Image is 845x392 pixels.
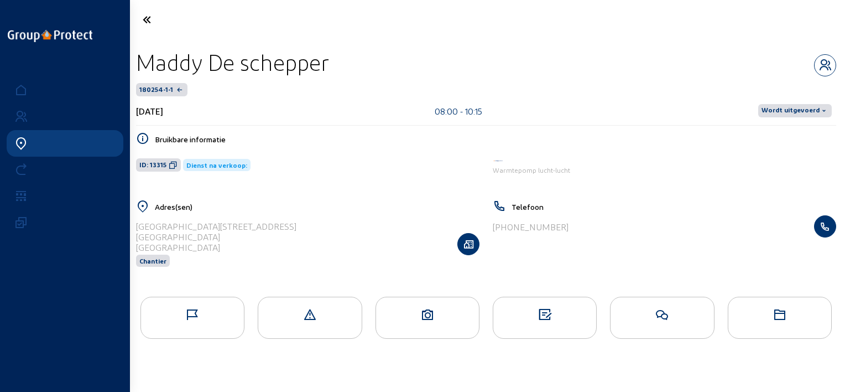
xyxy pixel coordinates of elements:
div: [GEOGRAPHIC_DATA][STREET_ADDRESS] [136,221,296,231]
div: Maddy De schepper [136,48,329,76]
h5: Adres(sen) [155,202,479,212]
span: ID: 13315 [139,161,166,169]
div: [PHONE_NUMBER] [493,221,568,232]
span: Dienst na verkoop: [186,161,247,169]
div: [GEOGRAPHIC_DATA] [136,242,296,252]
img: Energy Protect HVAC [493,159,504,162]
img: logo-oneline.png [8,30,92,42]
div: [DATE] [136,106,163,116]
span: Warmtepomp lucht-lucht [493,166,570,174]
h5: Bruikbare informatie [155,135,836,144]
span: 180254-1-1 [139,85,173,94]
div: 08:00 - 10:15 [435,106,482,116]
span: Wordt uitgevoerd [761,106,820,115]
h5: Telefoon [512,202,836,212]
span: Chantier [139,257,166,265]
div: [GEOGRAPHIC_DATA] [136,231,296,242]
